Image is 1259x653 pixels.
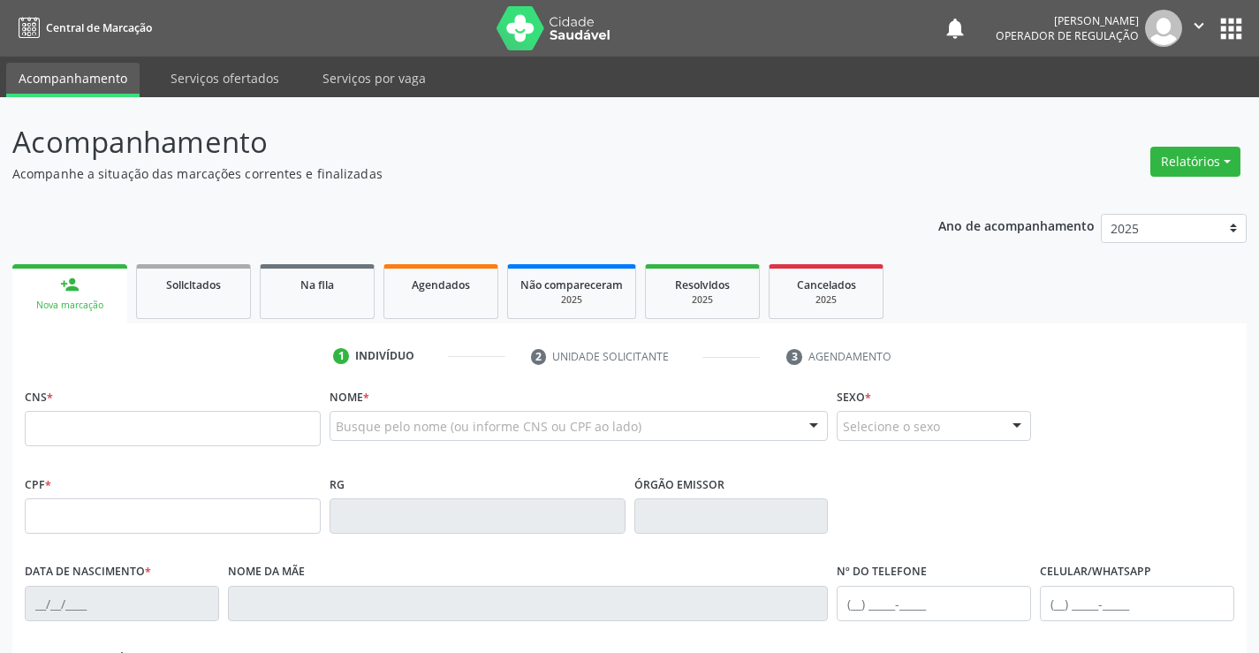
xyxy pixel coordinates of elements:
button: Relatórios [1150,147,1240,177]
div: Nova marcação [25,299,115,312]
button: notifications [943,16,967,41]
label: Celular/WhatsApp [1040,558,1151,586]
span: Busque pelo nome (ou informe CNS ou CPF ao lado) [336,417,641,436]
label: Data de nascimento [25,558,151,586]
span: Resolvidos [675,277,730,292]
span: Operador de regulação [996,28,1139,43]
span: Solicitados [166,277,221,292]
p: Ano de acompanhamento [938,214,1095,236]
div: 2025 [658,293,747,307]
span: Não compareceram [520,277,623,292]
span: Cancelados [797,277,856,292]
div: 1 [333,348,349,364]
div: person_add [60,275,80,294]
button:  [1182,10,1216,47]
span: Selecione o sexo [843,417,940,436]
div: Indivíduo [355,348,414,364]
label: Sexo [837,383,871,411]
span: Central de Marcação [46,20,152,35]
a: Central de Marcação [12,13,152,42]
p: Acompanhe a situação das marcações correntes e finalizadas [12,164,876,183]
input: __/__/____ [25,586,219,621]
img: img [1145,10,1182,47]
span: Na fila [300,277,334,292]
label: Nome da mãe [228,558,305,586]
div: 2025 [520,293,623,307]
label: CNS [25,383,53,411]
div: [PERSON_NAME] [996,13,1139,28]
button: apps [1216,13,1247,44]
label: CPF [25,471,51,498]
span: Agendados [412,277,470,292]
input: (__) _____-_____ [837,586,1031,621]
div: 2025 [782,293,870,307]
label: RG [330,471,345,498]
label: Órgão emissor [634,471,724,498]
label: Nº do Telefone [837,558,927,586]
a: Serviços ofertados [158,63,292,94]
a: Serviços por vaga [310,63,438,94]
input: (__) _____-_____ [1040,586,1234,621]
label: Nome [330,383,369,411]
a: Acompanhamento [6,63,140,97]
i:  [1189,16,1209,35]
p: Acompanhamento [12,120,876,164]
